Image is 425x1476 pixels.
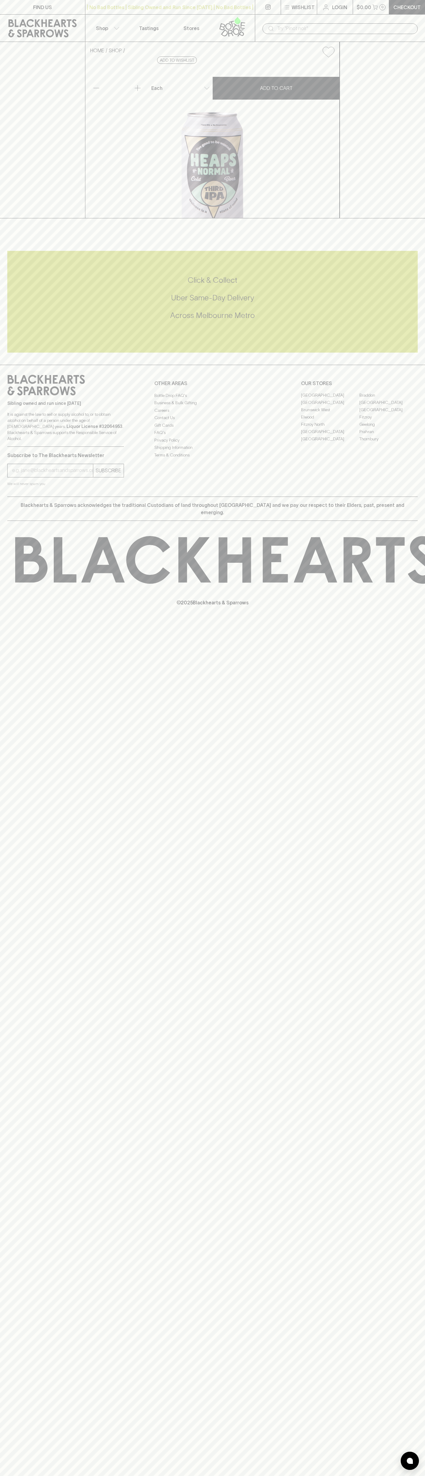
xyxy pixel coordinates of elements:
[332,4,347,11] p: Login
[85,15,128,42] button: Shop
[7,275,418,285] h5: Click & Collect
[154,444,271,451] a: Shipping Information
[154,399,271,407] a: Business & Bulk Gifting
[96,25,108,32] p: Shop
[301,380,418,387] p: OUR STORES
[301,406,359,414] a: Brunswick West
[359,414,418,421] a: Fitzroy
[393,4,421,11] p: Checkout
[359,406,418,414] a: [GEOGRAPHIC_DATA]
[157,56,197,64] button: Add to wishlist
[357,4,371,11] p: $0.00
[7,310,418,320] h5: Across Melbourne Metro
[85,62,339,218] img: 35892.png
[301,428,359,436] a: [GEOGRAPHIC_DATA]
[154,429,271,436] a: FAQ's
[292,4,315,11] p: Wishlist
[7,293,418,303] h5: Uber Same-Day Delivery
[407,1458,413,1464] img: bubble-icon
[7,481,124,487] p: We will never spam you
[301,436,359,443] a: [GEOGRAPHIC_DATA]
[301,421,359,428] a: Fitzroy North
[154,436,271,444] a: Privacy Policy
[381,5,384,9] p: 0
[213,77,340,100] button: ADD TO CART
[183,25,199,32] p: Stores
[7,251,418,353] div: Call to action block
[301,414,359,421] a: Elwood
[33,4,52,11] p: FIND US
[359,392,418,399] a: Braddon
[154,451,271,459] a: Terms & Conditions
[7,411,124,442] p: It is against the law to sell or supply alcohol to, or to obtain alcohol on behalf of a person un...
[359,421,418,428] a: Geelong
[260,84,293,92] p: ADD TO CART
[170,15,213,42] a: Stores
[154,407,271,414] a: Careers
[12,466,93,475] input: e.g. jane@blackheartsandsparrows.com.au
[90,48,104,53] a: HOME
[149,82,212,94] div: Each
[301,399,359,406] a: [GEOGRAPHIC_DATA]
[154,414,271,422] a: Contact Us
[359,428,418,436] a: Prahran
[93,464,124,477] button: SUBSCRIBE
[359,436,418,443] a: Thornbury
[301,392,359,399] a: [GEOGRAPHIC_DATA]
[151,84,163,92] p: Each
[154,392,271,399] a: Bottle Drop FAQ's
[96,467,121,474] p: SUBSCRIBE
[128,15,170,42] a: Tastings
[154,380,271,387] p: OTHER AREAS
[7,452,124,459] p: Subscribe to The Blackhearts Newsletter
[139,25,159,32] p: Tastings
[320,44,337,60] button: Add to wishlist
[359,399,418,406] a: [GEOGRAPHIC_DATA]
[12,501,413,516] p: Blackhearts & Sparrows acknowledges the traditional Custodians of land throughout [GEOGRAPHIC_DAT...
[109,48,122,53] a: SHOP
[67,424,122,429] strong: Liquor License #32064953
[154,422,271,429] a: Gift Cards
[277,24,413,33] input: Try "Pinot noir"
[7,400,124,406] p: Sibling owned and run since [DATE]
